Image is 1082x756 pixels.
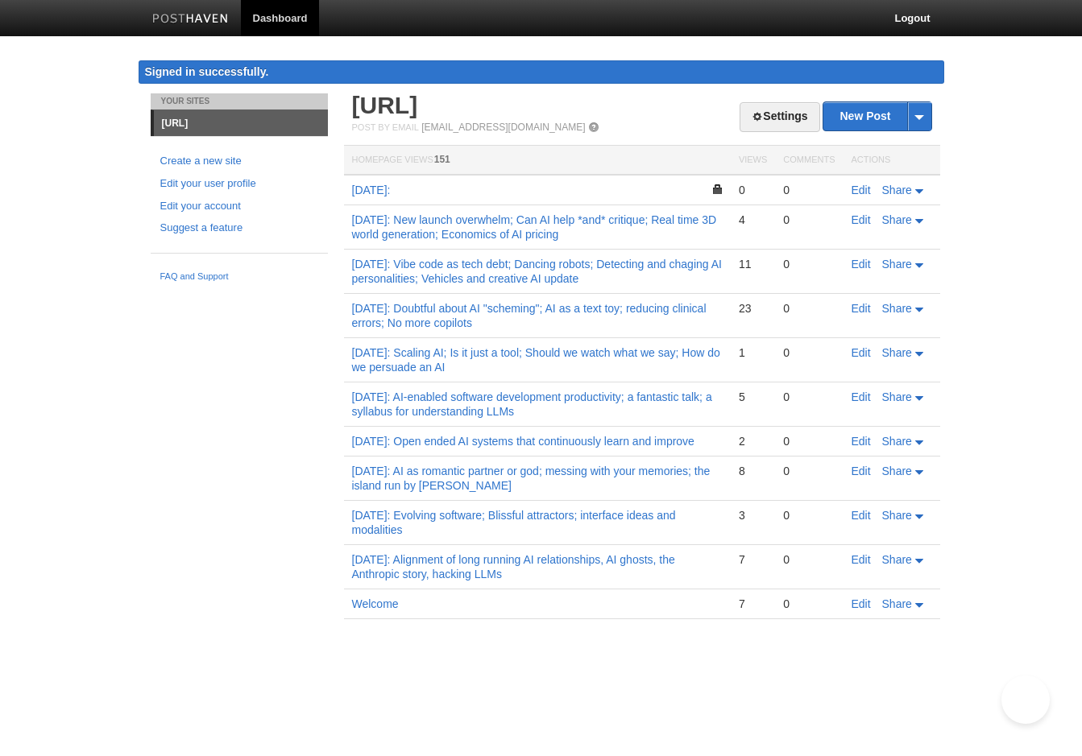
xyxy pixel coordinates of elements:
[740,102,819,132] a: Settings
[882,509,912,522] span: Share
[1001,675,1050,724] iframe: Help Scout Beacon - Open
[783,257,835,271] div: 0
[852,390,871,403] a: Edit
[352,258,722,285] a: [DATE]: Vibe code as tech debt; Dancing robots; Detecting and chaging AI personalities; Vehicles ...
[882,302,912,315] span: Share
[152,14,229,26] img: Posthaven-bar
[352,435,694,448] a: [DATE]: Open ended AI systems that continuously learn and improve
[783,464,835,478] div: 0
[344,146,731,176] th: Homepage Views
[154,110,328,136] a: [URL]
[852,302,871,315] a: Edit
[731,146,775,176] th: Views
[783,390,835,404] div: 0
[882,390,912,403] span: Share
[739,257,767,271] div: 11
[783,183,835,197] div: 0
[739,434,767,448] div: 2
[852,597,871,610] a: Edit
[882,597,912,610] span: Share
[352,597,399,610] a: Welcome
[882,346,912,359] span: Share
[823,102,931,130] a: New Post
[783,597,835,611] div: 0
[739,301,767,316] div: 23
[852,465,871,477] a: Edit
[783,434,835,448] div: 0
[882,213,912,226] span: Share
[352,390,712,418] a: [DATE]: AI-enabled software development productivity; a fantastic talk; a syllabus for understand...
[852,346,871,359] a: Edit
[783,552,835,567] div: 0
[775,146,843,176] th: Comments
[852,509,871,522] a: Edit
[852,213,871,226] a: Edit
[160,198,318,215] a: Edit your account
[882,184,912,196] span: Share
[434,154,450,165] span: 151
[739,390,767,404] div: 5
[882,465,912,477] span: Share
[882,435,912,448] span: Share
[739,213,767,227] div: 4
[352,346,720,374] a: [DATE]: Scaling AI; Is it just a tool; Should we watch what we say; How do we persuade an AI
[352,184,391,196] a: [DATE]:
[783,345,835,360] div: 0
[160,176,318,192] a: Edit your user profile
[783,301,835,316] div: 0
[882,553,912,566] span: Share
[151,93,328,109] li: Your Sites
[352,302,707,329] a: [DATE]: Doubtful about AI "scheming"; AI as a text toy; reducing clinical errors; No more copilots
[739,597,767,611] div: 7
[852,258,871,271] a: Edit
[160,153,318,170] a: Create a new site
[852,184,871,196] a: Edit
[352,465,711,492] a: [DATE]: AI as romantic partner or god; messing with your memories; the island run by [PERSON_NAME]
[352,553,675,580] a: [DATE]: Alignment of long running AI relationships, AI ghosts, the Anthropic story, hacking LLMs
[352,122,419,132] span: Post by Email
[783,508,835,523] div: 0
[352,92,418,118] a: [URL]
[421,122,585,133] a: [EMAIL_ADDRESS][DOMAIN_NAME]
[844,146,940,176] th: Actions
[739,345,767,360] div: 1
[739,183,767,197] div: 0
[852,435,871,448] a: Edit
[160,220,318,237] a: Suggest a feature
[882,258,912,271] span: Share
[160,270,318,284] a: FAQ and Support
[783,213,835,227] div: 0
[739,552,767,567] div: 7
[852,553,871,566] a: Edit
[739,508,767,523] div: 3
[352,509,676,536] a: [DATE]: Evolving software; Blissful attractors; interface ideas and modalities
[352,213,717,241] a: [DATE]: New launch overwhelm; Can AI help *and* critique; Real time 3D world generation; Economic...
[739,464,767,478] div: 8
[139,60,944,84] div: Signed in successfully.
